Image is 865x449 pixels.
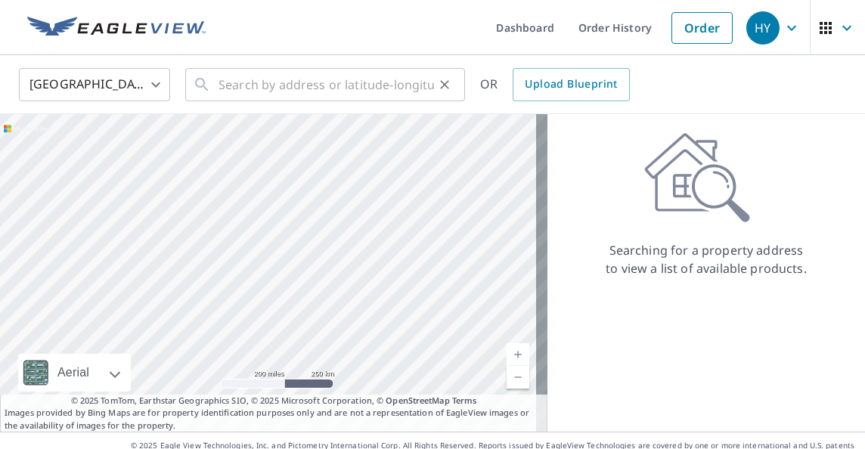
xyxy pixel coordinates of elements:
[27,17,206,39] img: EV Logo
[507,343,529,366] a: Current Level 5, Zoom In
[386,395,449,406] a: OpenStreetMap
[746,11,780,45] div: HY
[480,68,630,101] div: OR
[434,74,455,95] button: Clear
[605,241,808,277] p: Searching for a property address to view a list of available products.
[219,63,434,106] input: Search by address or latitude-longitude
[18,354,131,392] div: Aerial
[71,395,477,407] span: © 2025 TomTom, Earthstar Geographics SIO, © 2025 Microsoft Corporation, ©
[452,395,477,406] a: Terms
[525,75,617,94] span: Upload Blueprint
[507,366,529,389] a: Current Level 5, Zoom Out
[19,63,170,106] div: [GEOGRAPHIC_DATA]
[671,12,733,44] a: Order
[53,354,94,392] div: Aerial
[513,68,629,101] a: Upload Blueprint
